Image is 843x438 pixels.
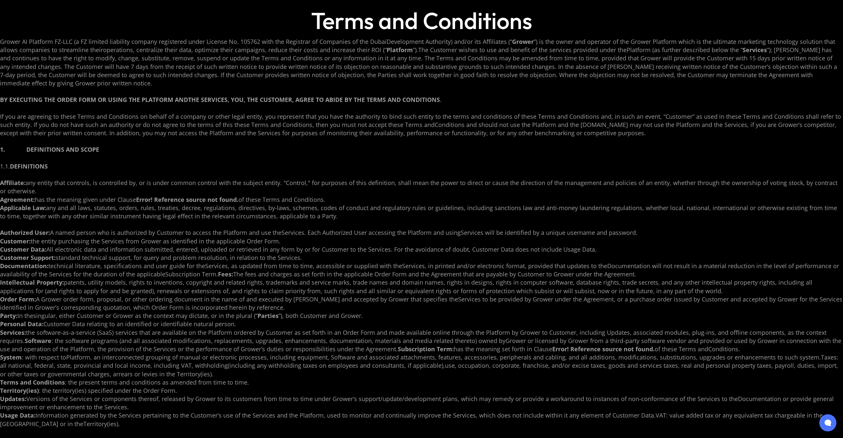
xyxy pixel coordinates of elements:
strong: Parties [258,312,279,320]
strong: Grower [512,38,534,46]
strong: Platform [387,46,413,54]
strong: Subscription Term: [398,345,454,353]
strong: Services [743,46,767,54]
strong: Error! Reference source not found. [136,196,238,203]
strong: Error! Reference source not found. [552,345,655,353]
strong: Fees: [218,270,233,278]
strong: Software [25,337,51,345]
